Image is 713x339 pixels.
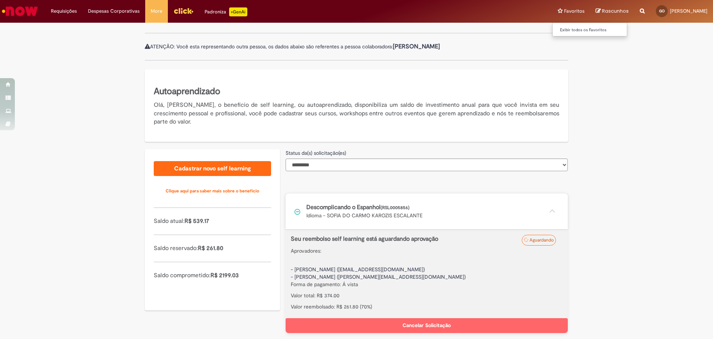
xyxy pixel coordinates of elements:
[602,7,629,15] span: Rascunhos
[553,26,634,34] a: Exibir todos os Favoritos
[659,9,665,13] span: GO
[229,7,247,16] p: +GenAi
[154,217,271,226] p: Saldo atual:
[145,33,568,61] div: ATENÇÃO: Você esta representando outra pessoa, os dados abaixo são referentes a pessoa colaboradora:
[51,7,77,15] span: Requisições
[154,85,559,98] h5: Autoaprendizado
[552,22,627,36] ul: Favoritos
[291,281,563,288] p: Forma de pagamento: Á vista
[154,161,271,176] a: Cadastrar novo self learning
[173,5,193,16] img: click_logo_yellow_360x200.png
[291,303,563,310] p: Valor reembolsado: R$ 261.80 (70%)
[205,7,247,16] div: Padroniza
[1,4,39,19] img: ServiceNow
[154,101,559,127] p: Olá, [PERSON_NAME], o benefício de self learning, ou autoaprendizado, disponibiliza um saldo de i...
[154,183,271,198] a: Clique aqui para saber mais sobre o benefício
[291,235,524,243] p: Seu reembolso self learning está aguardando aprovação
[291,292,563,299] p: Valor total: R$ 374.00
[211,272,239,279] span: R$ 2199.03
[670,8,707,14] span: [PERSON_NAME]
[530,237,554,243] span: Aguardando
[564,7,585,15] span: Favoritos
[291,247,563,255] p: Aprovadores:
[185,217,209,225] span: R$ 539.17
[291,266,425,273] spam: - [PERSON_NAME] ([EMAIL_ADDRESS][DOMAIN_NAME])
[154,244,271,253] p: Saldo reservado:
[88,7,140,15] span: Despesas Corporativas
[198,244,223,252] span: R$ 261.80
[596,8,629,15] a: Rascunhos
[286,149,346,157] label: Status da(s) solicitação(es)
[154,271,271,280] p: Saldo comprometido:
[286,318,568,333] button: Cancelar Solicitação
[393,43,440,50] b: [PERSON_NAME]
[151,7,162,15] span: More
[291,274,466,280] spam: - [PERSON_NAME] ([PERSON_NAME][EMAIL_ADDRESS][DOMAIN_NAME])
